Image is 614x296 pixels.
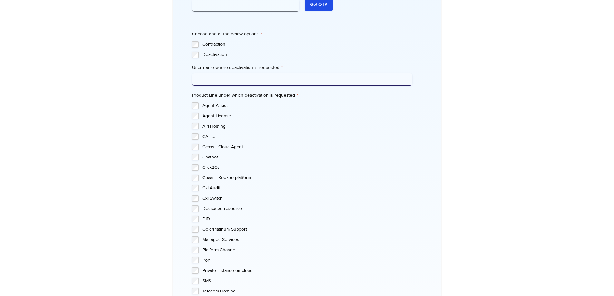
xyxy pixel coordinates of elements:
label: Platform Channel [202,247,412,253]
label: Telecom Hosting [202,288,412,294]
label: SMS [202,278,412,284]
label: Private instance on cloud [202,267,412,274]
legend: Choose one of the below options [192,31,262,37]
label: Chatbot [202,154,412,160]
label: Gold/Platinum Support [202,226,412,233]
legend: Product Line under which deactivation is requested [192,92,298,99]
label: Agent Assist [202,102,412,109]
label: Cpaas - Kookoo platform [202,175,412,181]
label: Dedicated resource [202,205,412,212]
label: Port [202,257,412,263]
label: Click2Call [202,164,412,171]
label: Ccaas - Cloud Agent [202,144,412,150]
label: Managed Services [202,236,412,243]
label: CALite [202,133,412,140]
label: Deactivation [202,52,412,58]
label: User name where deactivation is requested [192,64,412,71]
label: DID [202,216,412,222]
label: API Hosting [202,123,412,129]
label: Cxi Switch [202,195,412,202]
label: Contraction [202,41,412,48]
label: Agent License [202,113,412,119]
label: Cxi Audit [202,185,412,191]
